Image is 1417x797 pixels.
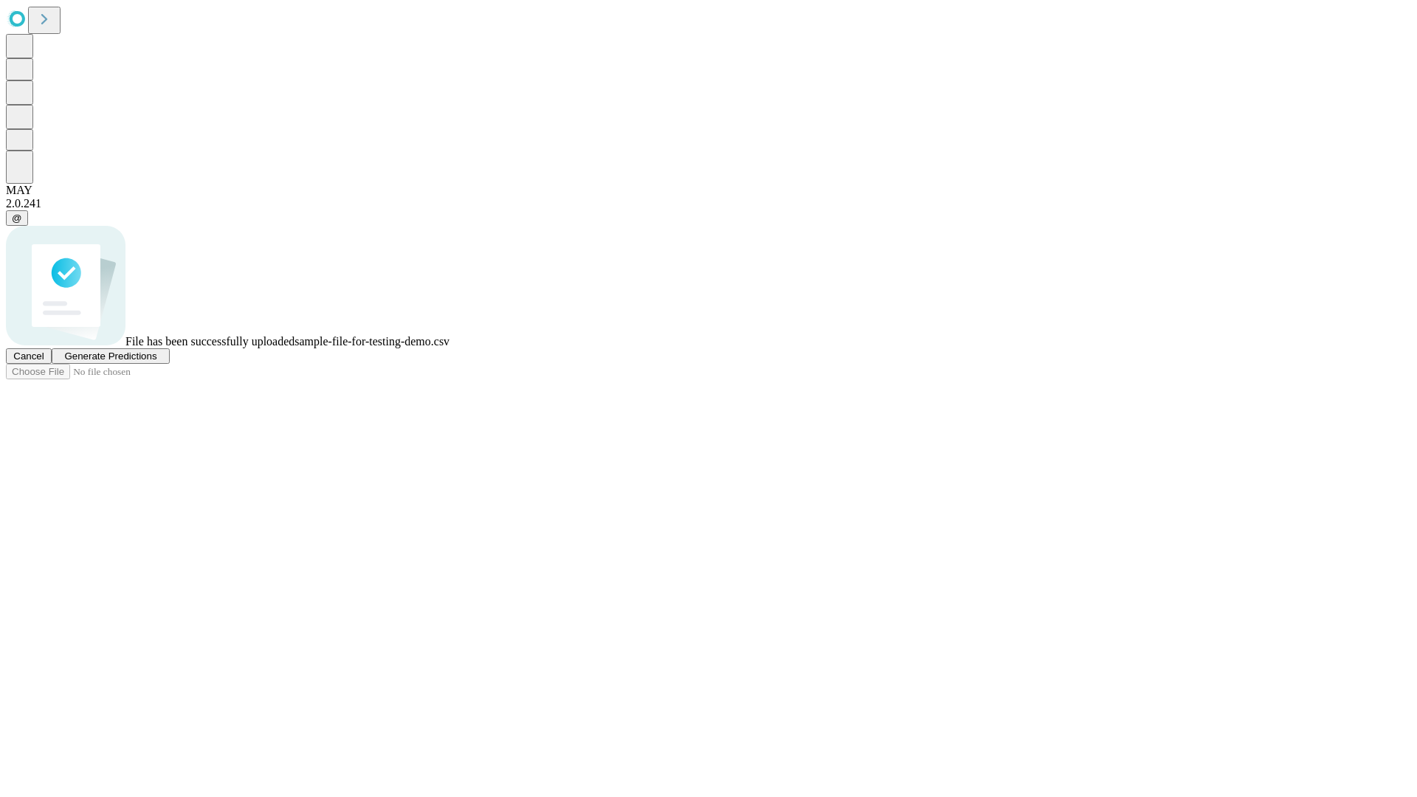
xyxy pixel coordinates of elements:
button: Cancel [6,348,52,364]
span: Cancel [13,351,44,362]
button: Generate Predictions [52,348,170,364]
div: MAY [6,184,1411,197]
span: Generate Predictions [64,351,156,362]
span: sample-file-for-testing-demo.csv [294,335,449,348]
div: 2.0.241 [6,197,1411,210]
span: @ [12,213,22,224]
button: @ [6,210,28,226]
span: File has been successfully uploaded [125,335,294,348]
